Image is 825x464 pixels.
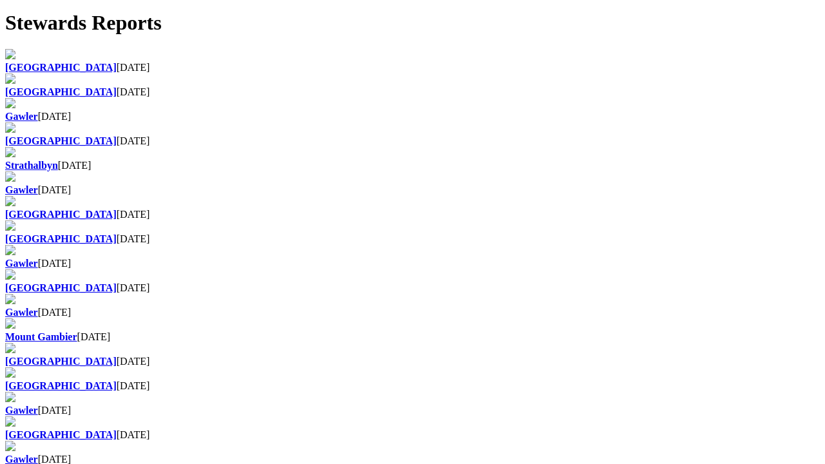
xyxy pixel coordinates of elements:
a: Gawler [5,405,38,416]
div: [DATE] [5,331,820,343]
div: [DATE] [5,307,820,318]
a: [GEOGRAPHIC_DATA] [5,380,117,391]
img: file-red.svg [5,245,15,255]
div: [DATE] [5,233,820,245]
img: file-red.svg [5,122,15,133]
a: [GEOGRAPHIC_DATA] [5,282,117,293]
img: file-red.svg [5,367,15,378]
img: file-red.svg [5,220,15,231]
div: [DATE] [5,282,820,294]
img: file-red.svg [5,294,15,304]
a: [GEOGRAPHIC_DATA] [5,429,117,440]
div: [DATE] [5,258,820,269]
img: file-red.svg [5,441,15,451]
a: Strathalbyn [5,160,58,171]
a: [GEOGRAPHIC_DATA] [5,209,117,220]
img: file-red.svg [5,269,15,280]
img: file-red.svg [5,196,15,206]
img: file-red.svg [5,49,15,59]
a: Mount Gambier [5,331,77,342]
div: [DATE] [5,429,820,441]
a: [GEOGRAPHIC_DATA] [5,86,117,97]
h1: Stewards Reports [5,11,820,35]
a: Gawler [5,307,38,318]
div: [DATE] [5,209,820,220]
img: file-red.svg [5,343,15,353]
a: Gawler [5,258,38,269]
a: Gawler [5,184,38,195]
img: file-red.svg [5,171,15,182]
div: [DATE] [5,86,820,98]
img: file-red.svg [5,147,15,157]
div: [DATE] [5,111,820,122]
img: file-red.svg [5,392,15,402]
a: [GEOGRAPHIC_DATA] [5,233,117,244]
a: [GEOGRAPHIC_DATA] [5,135,117,146]
div: [DATE] [5,380,820,392]
a: [GEOGRAPHIC_DATA] [5,356,117,367]
div: [DATE] [5,135,820,147]
img: file-red.svg [5,416,15,427]
div: [DATE] [5,62,820,73]
div: [DATE] [5,184,820,196]
div: [DATE] [5,160,820,171]
div: [DATE] [5,356,820,367]
a: [GEOGRAPHIC_DATA] [5,62,117,73]
img: file-red.svg [5,73,15,84]
a: Gawler [5,111,38,122]
div: [DATE] [5,405,820,416]
img: file-red.svg [5,318,15,329]
img: file-red.svg [5,98,15,108]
